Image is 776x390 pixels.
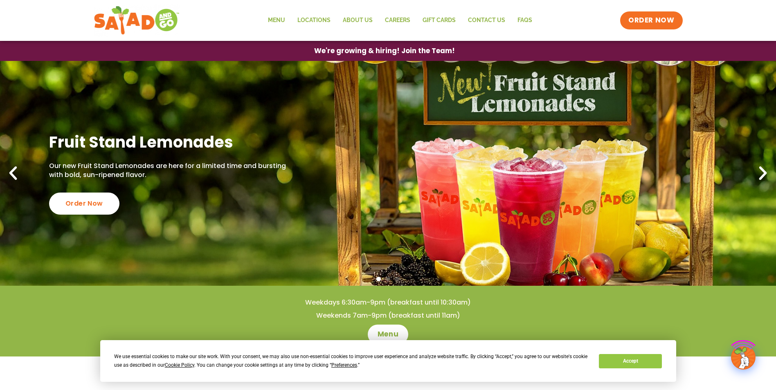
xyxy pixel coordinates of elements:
div: Order Now [49,193,119,215]
div: Next slide [754,164,772,182]
h2: Fruit Stand Lemonades [49,132,289,152]
nav: Menu [262,11,538,30]
div: We use essential cookies to make our site work. With your consent, we may also use non-essential ... [114,352,589,370]
span: Preferences [331,362,357,368]
a: Locations [291,11,337,30]
span: ORDER NOW [628,16,674,25]
span: Go to slide 3 [395,277,400,281]
span: Go to slide 1 [376,277,381,281]
a: We're growing & hiring! Join the Team! [302,41,467,61]
a: GIFT CARDS [416,11,462,30]
span: We're growing & hiring! Join the Team! [314,47,455,54]
div: Cookie Consent Prompt [100,340,676,382]
p: Our new Fruit Stand Lemonades are here for a limited time and bursting with bold, sun-ripened fla... [49,161,289,180]
h4: Weekends 7am-9pm (breakfast until 11am) [16,311,760,320]
span: Cookie Policy [165,362,194,368]
h4: Weekdays 6:30am-9pm (breakfast until 10:30am) [16,298,760,307]
span: Menu [378,329,398,339]
a: Careers [379,11,416,30]
a: About Us [337,11,379,30]
button: Accept [599,354,662,368]
img: new-SAG-logo-768×292 [94,4,180,37]
a: FAQs [511,11,538,30]
span: Go to slide 2 [386,277,390,281]
div: Previous slide [4,164,22,182]
a: Menu [262,11,291,30]
a: ORDER NOW [620,11,682,29]
a: Contact Us [462,11,511,30]
a: Menu [368,325,408,344]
